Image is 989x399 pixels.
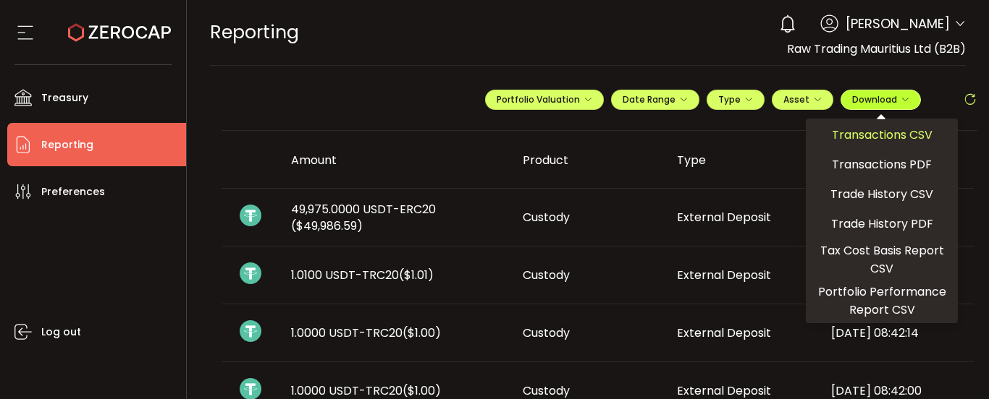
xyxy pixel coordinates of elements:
[611,90,699,110] button: Date Range
[832,126,933,144] span: Transactions CSV
[820,243,989,399] iframe: Chat Widget
[677,209,771,226] span: External Deposit
[846,14,950,33] span: [PERSON_NAME]
[291,267,434,283] span: 1.0100 USDT-TRC20
[210,20,299,45] span: Reporting
[707,90,765,110] button: Type
[820,382,974,399] div: [DATE] 08:42:00
[718,93,753,106] span: Type
[812,283,952,319] span: Portfolio Performance Report CSV
[485,90,604,110] button: Portfolio Valuation
[523,325,570,341] span: Custody
[677,267,771,283] span: External Deposit
[820,325,974,341] div: [DATE] 08:42:14
[403,325,441,341] span: ($1.00)
[291,201,500,234] span: 49,975.0000 USDT-ERC20
[812,241,952,278] span: Tax Cost Basis Report CSV
[832,155,932,173] span: Transactions PDF
[623,93,688,106] span: Date Range
[279,152,511,168] div: Amount
[677,382,771,399] span: External Deposit
[783,93,809,106] span: Asset
[523,382,570,399] span: Custody
[677,325,771,341] span: External Deposit
[240,205,261,226] img: usdt_portfolio.svg
[523,267,570,283] span: Custody
[787,40,966,57] span: Raw Trading Mauritius Ltd (B2B)
[41,181,105,202] span: Preferences
[240,262,261,284] img: usdt_portfolio.svg
[399,267,434,283] span: ($1.01)
[831,215,933,233] span: Trade History PDF
[240,320,261,342] img: usdt_portfolio.svg
[403,382,441,399] span: ($1.00)
[772,90,833,110] button: Asset
[852,93,909,106] span: Download
[830,185,933,203] span: Trade History CSV
[291,325,441,341] span: 1.0000 USDT-TRC20
[511,152,665,168] div: Product
[41,87,88,108] span: Treasury
[291,218,363,234] span: ($49,986.59)
[291,382,441,399] span: 1.0000 USDT-TRC20
[665,152,820,168] div: Type
[841,90,921,110] button: Download
[523,209,570,226] span: Custody
[41,134,93,155] span: Reporting
[497,93,592,106] span: Portfolio Valuation
[41,322,81,343] span: Log out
